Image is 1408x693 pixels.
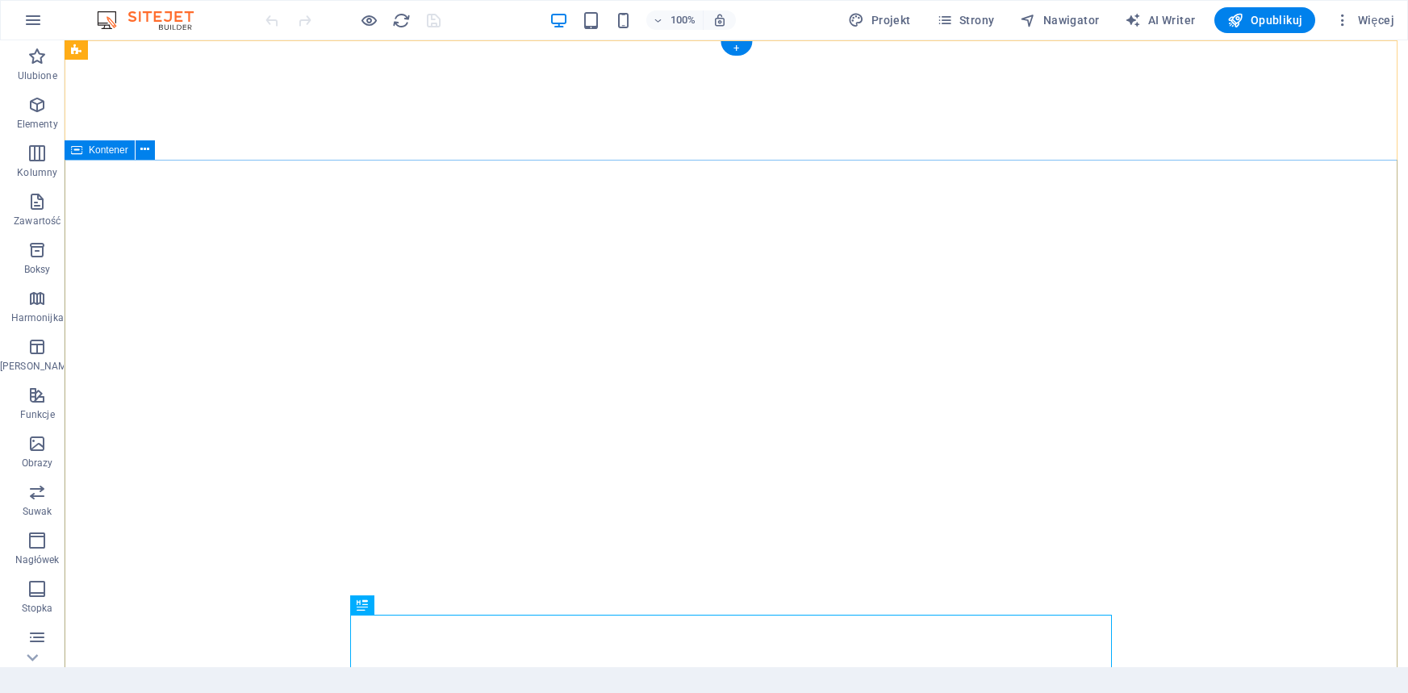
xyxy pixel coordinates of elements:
[22,457,53,470] p: Obrazy
[930,7,1001,33] button: Strony
[392,11,411,30] i: Przeładuj stronę
[646,10,704,30] button: 100%
[22,602,53,615] p: Stopka
[20,408,55,421] p: Funkcje
[1227,12,1302,28] span: Opublikuj
[23,505,52,518] p: Suwak
[93,10,214,30] img: Editor Logo
[1335,12,1394,28] span: Więcej
[1328,7,1401,33] button: Więcej
[18,69,57,82] p: Ulubione
[24,263,51,276] p: Boksy
[842,7,917,33] div: Projekt (Ctrl+Alt+Y)
[1013,7,1105,33] button: Nawigator
[391,10,411,30] button: reload
[359,10,378,30] button: Kliknij tutaj, aby wyjść z trybu podglądu i kontynuować edycję
[721,41,752,56] div: +
[842,7,917,33] button: Projekt
[1118,7,1201,33] button: AI Writer
[1020,12,1099,28] span: Nawigator
[11,311,64,324] p: Harmonijka
[937,12,995,28] span: Strony
[712,13,727,27] i: Po zmianie rozmiaru automatycznie dostosowuje poziom powiększenia do wybranego urządzenia.
[848,12,910,28] span: Projekt
[89,145,128,155] span: Kontener
[14,215,61,228] p: Zawartość
[671,10,696,30] h6: 100%
[17,118,58,131] p: Elementy
[1125,12,1195,28] span: AI Writer
[17,166,57,179] p: Kolumny
[1214,7,1315,33] button: Opublikuj
[15,553,60,566] p: Nagłówek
